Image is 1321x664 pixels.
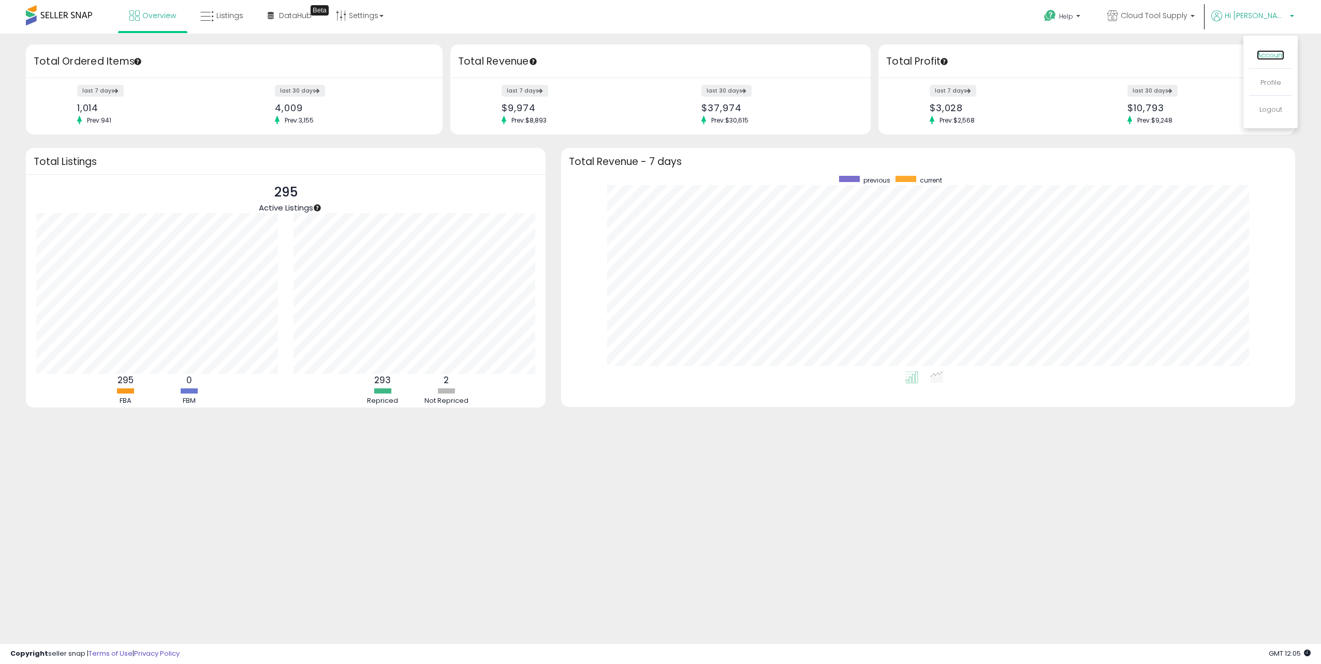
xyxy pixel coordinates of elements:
span: Prev: $30,615 [706,116,754,125]
div: Tooltip anchor [313,203,322,213]
p: 295 [259,183,313,202]
div: FBM [158,396,220,406]
h3: Total Profit [886,54,1287,69]
div: $3,028 [930,102,1079,113]
div: Tooltip anchor [529,57,538,66]
div: $37,974 [701,102,853,113]
span: Overview [142,10,176,21]
div: Tooltip anchor [133,57,142,66]
label: last 30 days [1127,85,1178,97]
a: Logout [1259,104,1282,114]
a: Account [1257,50,1284,60]
span: current [920,176,942,185]
span: DataHub [279,10,312,21]
label: last 7 days [77,85,124,97]
label: last 7 days [502,85,548,97]
div: 4,009 [275,102,424,113]
span: Cloud Tool Supply [1121,10,1187,21]
span: Hi [PERSON_NAME] [1225,10,1287,21]
span: Prev: $8,893 [506,116,552,125]
div: $10,793 [1127,102,1277,113]
span: previous [863,176,890,185]
b: 2 [444,374,449,386]
div: Tooltip anchor [940,57,949,66]
div: Repriced [351,396,414,406]
h3: Total Ordered Items [34,54,435,69]
div: $9,974 [502,102,653,113]
a: Hi [PERSON_NAME] [1211,10,1294,34]
label: last 30 days [275,85,325,97]
span: Help [1059,12,1073,21]
label: last 30 days [701,85,752,97]
span: Prev: $2,568 [934,116,980,125]
i: Get Help [1044,9,1056,22]
label: last 7 days [930,85,976,97]
span: Prev: 941 [82,116,116,125]
b: 293 [374,374,391,386]
div: 1,014 [77,102,227,113]
span: Active Listings [259,202,313,213]
div: FBA [94,396,156,406]
a: Help [1036,2,1091,34]
h3: Total Revenue [458,54,863,69]
span: Listings [216,10,243,21]
div: Tooltip anchor [311,5,329,16]
a: Profile [1260,78,1281,87]
div: Not Repriced [415,396,477,406]
b: 0 [186,374,192,386]
h3: Total Listings [34,158,538,165]
b: 295 [118,374,134,386]
span: Prev: 3,155 [280,116,319,125]
span: Prev: $9,248 [1132,116,1178,125]
h3: Total Revenue - 7 days [569,158,1287,165]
